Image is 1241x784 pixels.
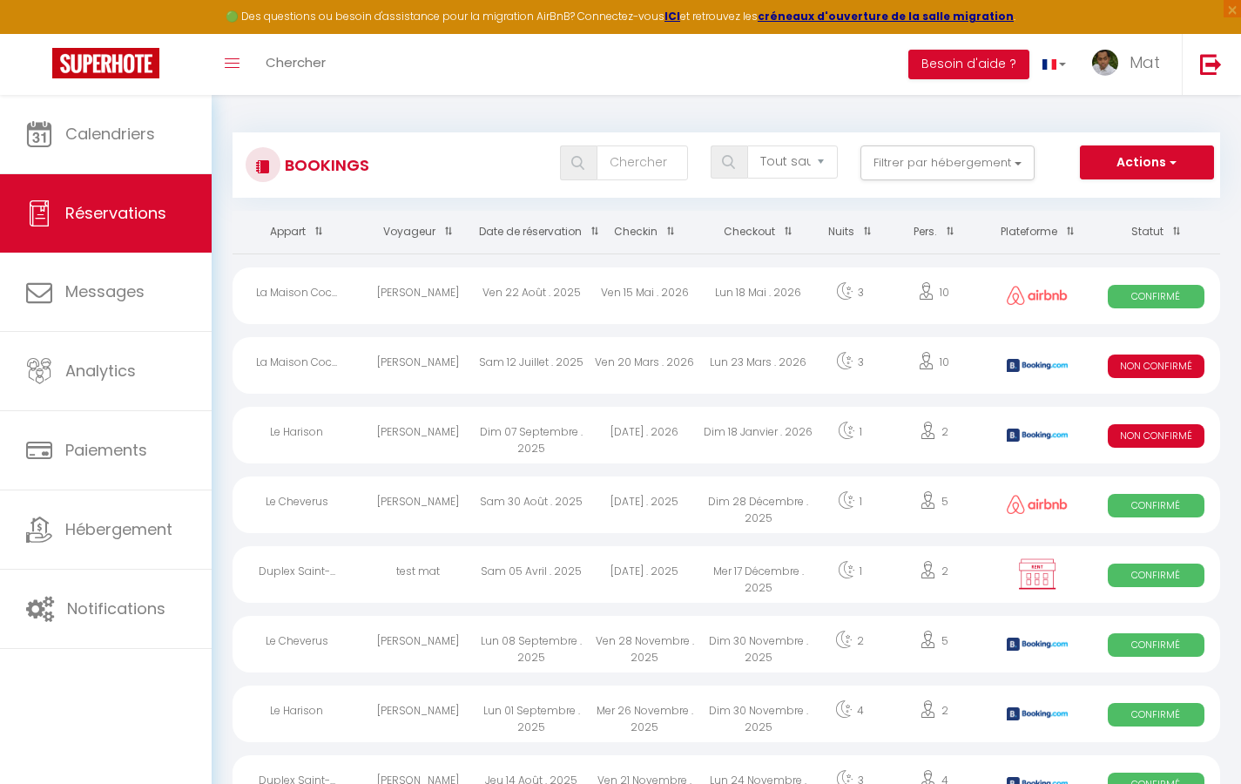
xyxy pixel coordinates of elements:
span: Réservations [65,202,166,224]
a: ICI [664,9,680,24]
img: logout [1200,53,1222,75]
span: Calendriers [65,123,155,145]
img: ... [1092,50,1118,76]
img: Super Booking [52,48,159,78]
th: Sort by rentals [233,211,361,253]
th: Sort by guest [361,211,474,253]
span: Hébergement [65,518,172,540]
th: Sort by status [1092,211,1220,253]
button: Actions [1080,145,1214,180]
th: Sort by checkout [702,211,815,253]
span: Mat [1130,51,1160,73]
button: Besoin d'aide ? [908,50,1029,79]
span: Paiements [65,439,147,461]
button: Filtrer par hébergement [860,145,1035,180]
a: créneaux d'ouverture de la salle migration [758,9,1014,24]
h3: Bookings [280,145,369,185]
span: Notifications [67,598,165,619]
span: Messages [65,280,145,302]
a: ... Mat [1079,34,1182,95]
th: Sort by channel [983,211,1092,253]
input: Chercher [597,145,687,180]
th: Sort by checkin [588,211,701,253]
button: Ouvrir le widget de chat LiveChat [14,7,66,59]
th: Sort by people [884,211,982,253]
th: Sort by nights [815,211,884,253]
a: Chercher [253,34,339,95]
span: Chercher [266,53,326,71]
span: Analytics [65,360,136,382]
th: Sort by booking date [475,211,588,253]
